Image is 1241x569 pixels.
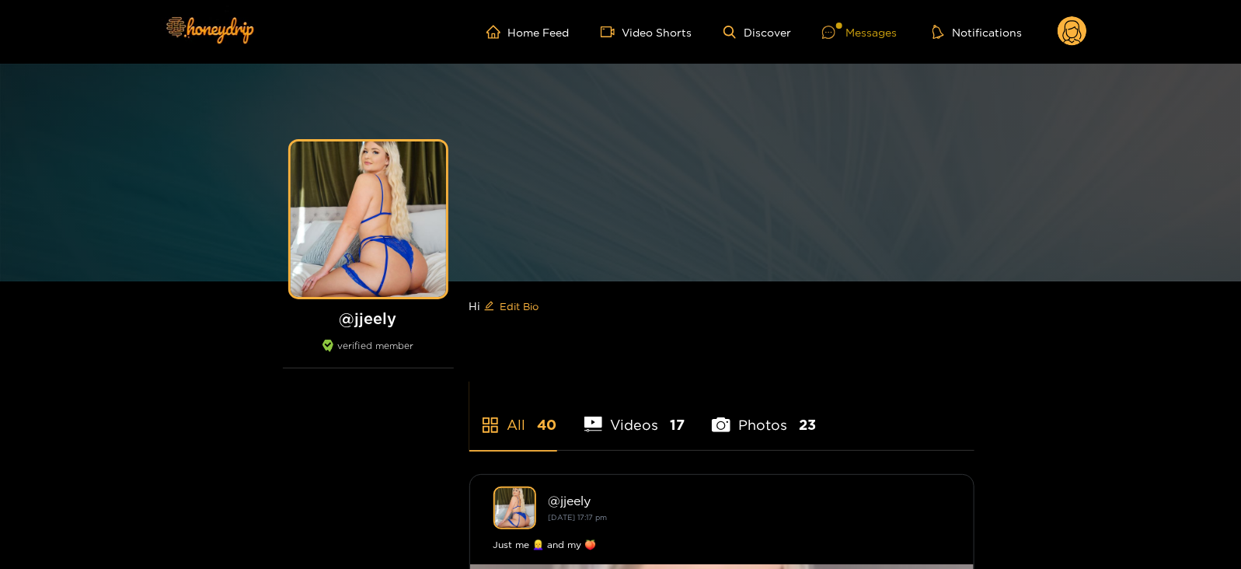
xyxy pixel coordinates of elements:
[283,309,454,328] h1: @ jjeely
[928,24,1027,40] button: Notifications
[712,380,816,450] li: Photos
[484,301,494,312] span: edit
[481,294,542,319] button: editEdit Bio
[822,23,897,41] div: Messages
[500,298,539,314] span: Edit Bio
[601,25,692,39] a: Video Shorts
[799,415,816,435] span: 23
[469,380,557,450] li: All
[549,513,608,522] small: [DATE] 17:17 pm
[486,25,570,39] a: Home Feed
[283,340,454,368] div: verified member
[549,494,950,508] div: @ jjeely
[469,281,974,331] div: Hi
[538,415,557,435] span: 40
[670,415,685,435] span: 17
[584,380,685,450] li: Videos
[493,487,536,529] img: jjeely
[486,25,508,39] span: home
[493,537,950,553] div: Just me 👱‍♀️ and my 🍑
[481,416,500,435] span: appstore
[723,26,791,39] a: Discover
[601,25,622,39] span: video-camera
